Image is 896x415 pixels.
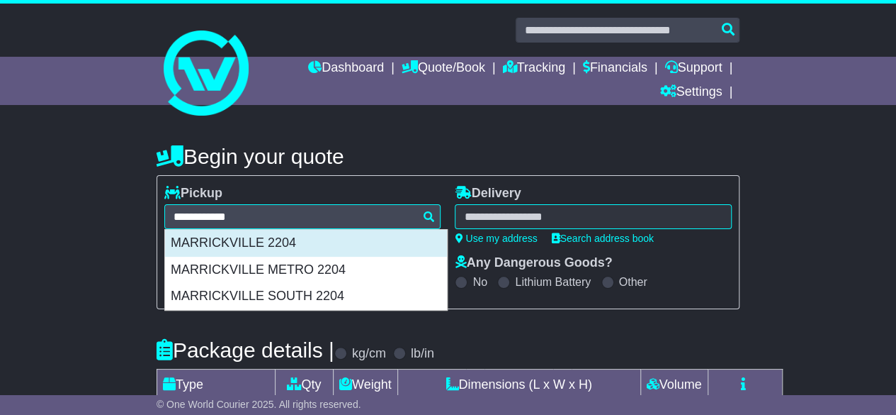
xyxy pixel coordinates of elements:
[164,186,222,201] label: Pickup
[472,275,487,289] label: No
[583,57,647,81] a: Financials
[157,370,275,401] td: Type
[455,255,612,271] label: Any Dangerous Goods?
[619,275,647,289] label: Other
[664,57,722,81] a: Support
[352,346,386,362] label: kg/cm
[515,275,591,289] label: Lithium Battery
[275,370,333,401] td: Qty
[157,338,334,362] h4: Package details |
[411,346,434,362] label: lb/in
[640,370,708,401] td: Volume
[165,283,447,310] div: MARRICKVILLE SOUTH 2204
[157,399,361,410] span: © One World Courier 2025. All rights reserved.
[165,257,447,284] div: MARRICKVILLE METRO 2204
[164,204,441,229] typeahead: Please provide city
[333,370,397,401] td: Weight
[402,57,485,81] a: Quote/Book
[308,57,384,81] a: Dashboard
[659,81,722,105] a: Settings
[552,233,654,244] a: Search address book
[397,370,640,401] td: Dimensions (L x W x H)
[455,186,521,201] label: Delivery
[157,145,739,168] h4: Begin your quote
[455,233,537,244] a: Use my address
[503,57,565,81] a: Tracking
[165,230,447,257] div: MARRICKVILLE 2204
